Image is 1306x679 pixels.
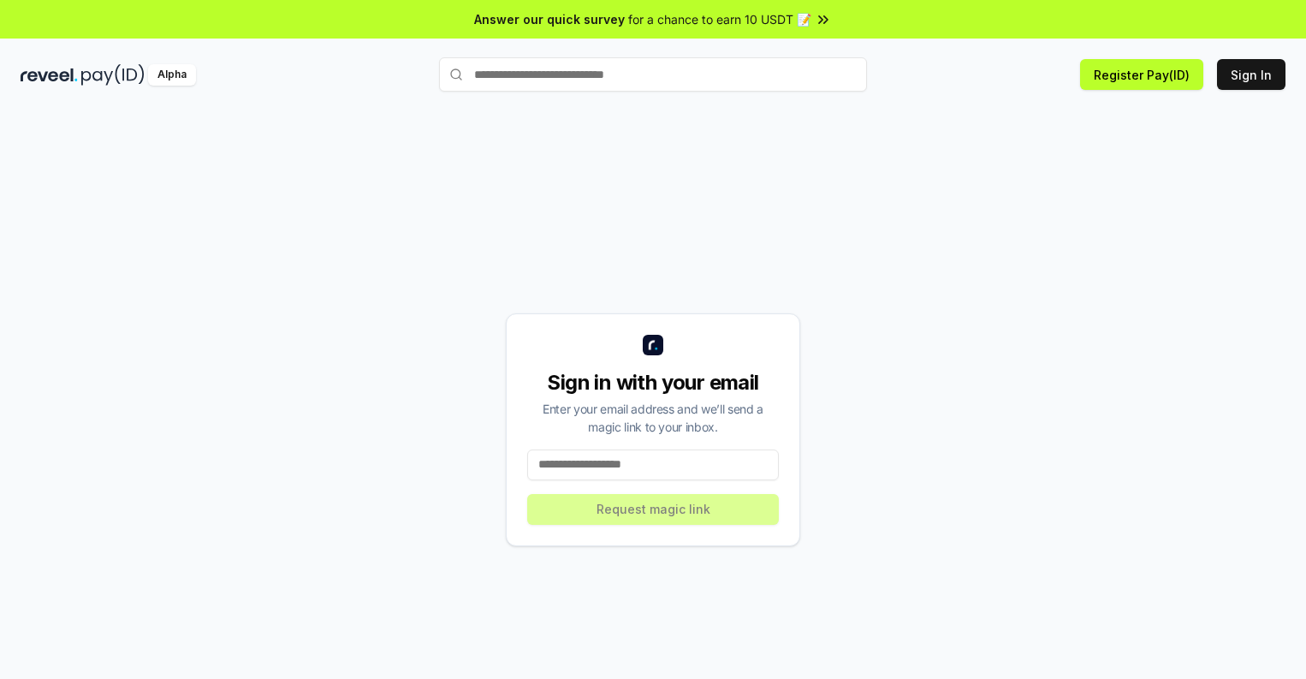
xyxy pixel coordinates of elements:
button: Sign In [1217,59,1285,90]
img: logo_small [643,335,663,355]
span: Answer our quick survey [474,10,625,28]
span: for a chance to earn 10 USDT 📝 [628,10,811,28]
div: Sign in with your email [527,369,779,396]
img: reveel_dark [21,64,78,86]
button: Register Pay(ID) [1080,59,1203,90]
img: pay_id [81,64,145,86]
div: Enter your email address and we’ll send a magic link to your inbox. [527,400,779,436]
div: Alpha [148,64,196,86]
